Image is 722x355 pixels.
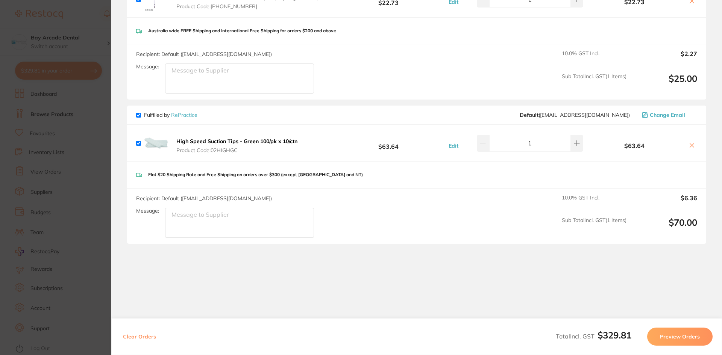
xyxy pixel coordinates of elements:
span: Sub Total Incl. GST ( 1 Items) [562,73,626,94]
span: Change Email [650,112,685,118]
span: Recipient: Default ( [EMAIL_ADDRESS][DOMAIN_NAME] ) [136,51,272,57]
b: $63.64 [585,142,684,149]
output: $2.27 [633,50,697,67]
button: Clear Orders [121,328,158,346]
p: Australia wide FREE Shipping and International Free Shipping for orders $200 and above [148,28,336,33]
span: hello@repractice.com.au [520,112,630,118]
button: Change Email [640,112,697,118]
span: Product Code: [PHONE_NUMBER] [176,3,319,9]
b: $329.81 [598,329,631,341]
label: Message: [136,63,159,70]
button: Edit [446,142,461,149]
output: $25.00 [633,73,697,94]
output: $6.36 [633,195,697,211]
b: $63.64 [332,136,444,150]
p: Fulfilled by [144,112,197,118]
span: Recipient: Default ( [EMAIL_ADDRESS][DOMAIN_NAME] ) [136,195,272,202]
a: RePractice [171,112,197,118]
label: Message: [136,208,159,214]
p: Flat $20 Shipping Rate and Free Shipping on orders over $300 (except [GEOGRAPHIC_DATA] and NT) [148,172,363,177]
b: High Speed Suction Tips - Green 100/pk x 10/ctn [176,138,297,145]
span: Product Code: 02HIGHGC [176,147,297,153]
button: High Speed Suction Tips - Green 100/pk x 10/ctn Product Code:02HIGHGC [174,138,300,154]
output: $70.00 [633,217,697,238]
img: a3RyYmhwMQ [144,131,168,155]
button: Preview Orders [647,328,713,346]
span: Sub Total Incl. GST ( 1 Items) [562,217,626,238]
span: 10.0 % GST Incl. [562,195,626,211]
span: 10.0 % GST Incl. [562,50,626,67]
span: Total Incl. GST [556,332,631,340]
b: Default [520,112,538,118]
